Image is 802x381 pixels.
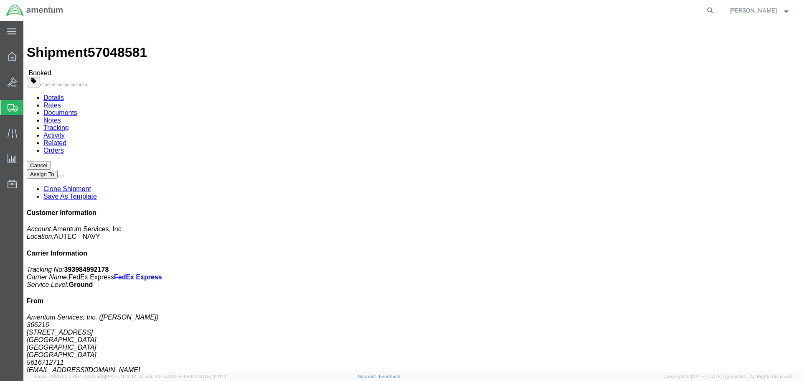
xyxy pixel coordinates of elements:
[379,374,400,379] a: Feedback
[23,21,802,372] iframe: FS Legacy Container
[140,374,226,379] span: Client: 2025.20.0-8c6e0cf
[358,374,379,379] a: Support
[729,6,777,15] span: Ahmed Warraiat
[196,374,226,379] span: [DATE] 12:11:14
[729,5,791,15] button: [PERSON_NAME]
[6,4,63,17] img: logo
[105,374,136,379] span: [DATE] 11:13:37
[663,373,792,380] span: Copyright © [DATE]-[DATE] Agistix Inc., All Rights Reserved
[33,374,136,379] span: Server: 2025.20.0-db47332bad5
